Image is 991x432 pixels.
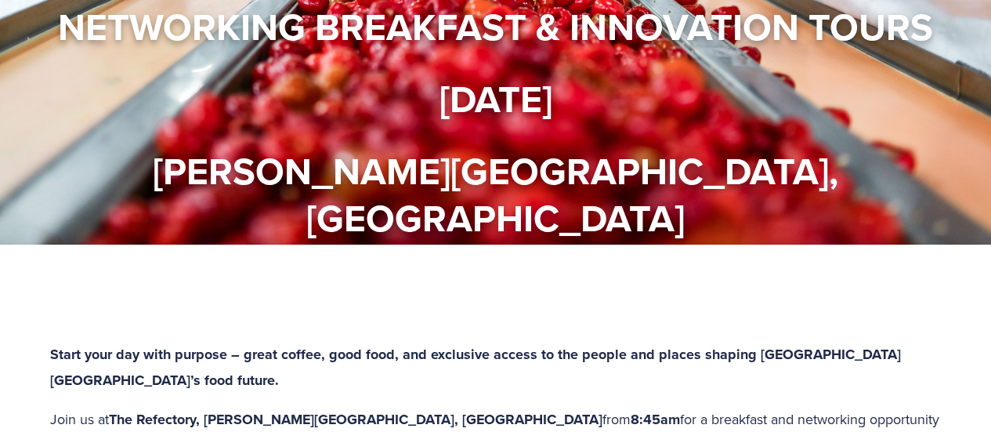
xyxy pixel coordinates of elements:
strong: [DATE] [439,71,552,126]
strong: [PERSON_NAME][GEOGRAPHIC_DATA], [GEOGRAPHIC_DATA] [153,143,848,245]
strong: Start your day with purpose – great coffee, good food, and exclusive access to the people and pla... [50,344,905,390]
strong: 8:45am [631,409,680,430]
strong: The Refectory, [PERSON_NAME][GEOGRAPHIC_DATA], [GEOGRAPHIC_DATA] [109,409,602,430]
